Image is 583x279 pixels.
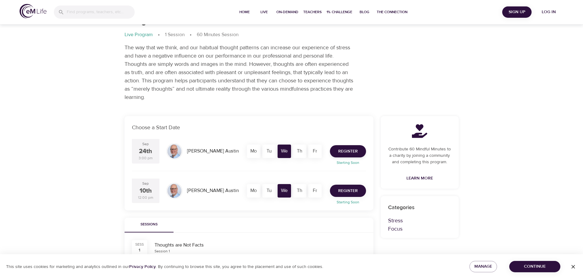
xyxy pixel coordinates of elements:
p: Live Program [125,31,153,38]
p: Categories [388,203,451,212]
div: [PERSON_NAME] Austin [185,145,241,157]
p: Focus [388,225,451,233]
span: On-Demand [276,9,298,15]
span: Home [237,9,252,15]
p: 60 Minutes Session [197,31,238,38]
p: Contribute 60 Mindful Minutes to a charity by joining a community and completing this program. [388,146,451,165]
span: Register [338,148,358,155]
div: Thoughts are Not Facts [155,242,366,249]
span: 1% Challenge [327,9,352,15]
p: 1 Session [165,31,185,38]
span: Sign Up [505,8,529,16]
a: Learn More [404,173,435,184]
p: Stress [388,217,451,225]
span: Continue [514,263,555,270]
div: Session 1 [155,249,170,254]
div: 3:00 pm [139,156,153,161]
div: 1 [139,247,140,253]
div: Th [293,145,306,158]
div: Mo [247,184,260,198]
span: The Connection [377,9,407,15]
div: Tu [262,145,276,158]
button: Sign Up [502,6,532,18]
div: Sep [142,181,149,186]
input: Find programs, teachers, etc... [67,6,135,19]
div: We [278,184,291,198]
button: Manage [469,261,497,272]
span: Manage [474,263,492,270]
div: 24th [139,147,152,156]
span: Learn More [406,175,433,182]
a: Privacy Policy [129,264,156,270]
span: Log in [536,8,561,16]
p: Starting Soon [326,199,370,205]
div: Th [293,184,306,198]
div: Fr [308,184,322,198]
span: Live [257,9,271,15]
button: Continue [509,261,560,272]
button: Register [330,145,366,157]
p: Choose a Start Date [132,123,366,132]
img: logo [20,4,47,18]
span: Teachers [303,9,322,15]
nav: breadcrumb [125,31,459,39]
div: 10th [140,187,152,195]
div: 12:00 pm [138,195,153,200]
div: SESS [135,242,144,247]
span: Register [338,187,358,195]
div: We [278,145,291,158]
button: Log in [534,6,563,18]
p: The way that we think, and our habitual thought patterns can increase our experience of stress an... [125,43,354,101]
div: [PERSON_NAME] Austin [185,185,241,197]
div: Tu [262,184,276,198]
div: Mo [247,145,260,158]
button: Register [330,185,366,197]
span: Blog [357,9,372,15]
p: Starting Soon [326,160,370,165]
div: Sep [142,141,149,147]
span: Sessions [128,221,170,228]
div: Fr [308,145,322,158]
